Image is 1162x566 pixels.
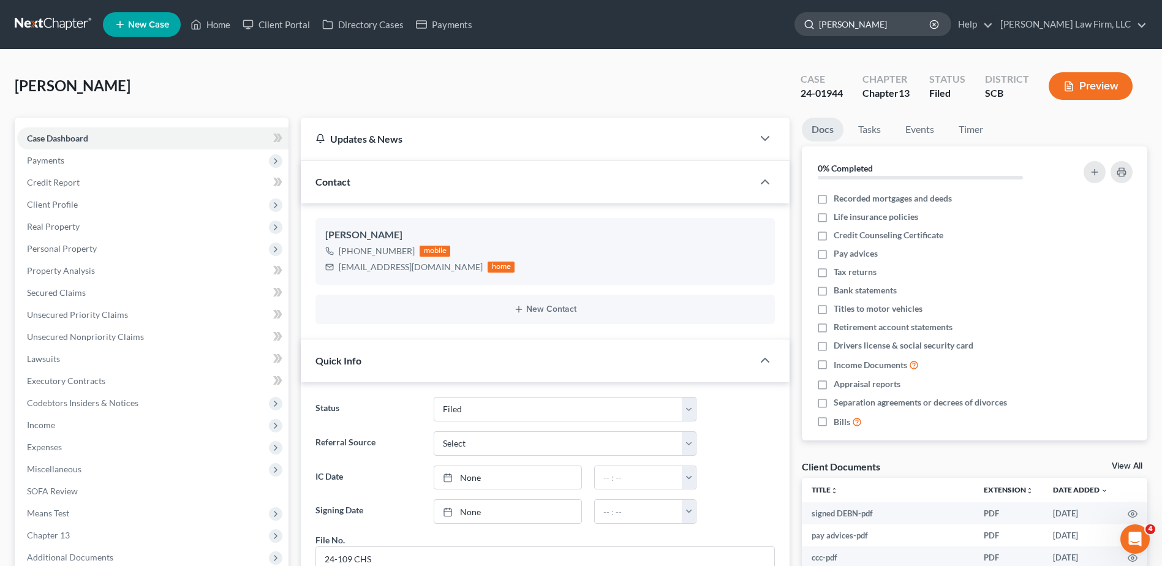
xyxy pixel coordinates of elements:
[27,221,80,232] span: Real Property
[27,552,113,562] span: Additional Documents
[929,86,965,100] div: Filed
[27,464,81,474] span: Miscellaneous
[834,266,877,278] span: Tax returns
[17,304,289,326] a: Unsecured Priority Claims
[834,396,1007,409] span: Separation agreements or decrees of divorces
[27,133,88,143] span: Case Dashboard
[309,397,427,421] label: Status
[27,331,144,342] span: Unsecured Nonpriority Claims
[952,13,993,36] a: Help
[595,500,682,523] input: -- : --
[339,261,483,273] div: [EMAIL_ADDRESS][DOMAIN_NAME]
[834,229,943,241] span: Credit Counseling Certificate
[17,260,289,282] a: Property Analysis
[1043,502,1118,524] td: [DATE]
[27,486,78,496] span: SOFA Review
[801,72,843,86] div: Case
[236,13,316,36] a: Client Portal
[994,13,1147,36] a: [PERSON_NAME] Law Firm, LLC
[834,416,850,428] span: Bills
[17,127,289,149] a: Case Dashboard
[17,370,289,392] a: Executory Contracts
[1053,485,1108,494] a: Date Added expand_more
[802,502,974,524] td: signed DEBN-pdf
[818,163,873,173] strong: 0% Completed
[27,398,138,408] span: Codebtors Insiders & Notices
[834,211,918,223] span: Life insurance policies
[929,72,965,86] div: Status
[802,118,843,141] a: Docs
[801,86,843,100] div: 24-01944
[1120,524,1150,554] iframe: Intercom live chat
[834,303,922,315] span: Titles to motor vehicles
[1112,462,1142,470] a: View All
[17,348,289,370] a: Lawsuits
[27,508,69,518] span: Means Test
[974,502,1043,524] td: PDF
[339,245,415,257] div: [PHONE_NUMBER]
[309,499,427,524] label: Signing Date
[802,524,974,546] td: pay advices-pdf
[985,86,1029,100] div: SCB
[812,485,838,494] a: Titleunfold_more
[834,378,900,390] span: Appraisal reports
[834,359,907,371] span: Income Documents
[27,309,128,320] span: Unsecured Priority Claims
[410,13,478,36] a: Payments
[949,118,993,141] a: Timer
[27,420,55,430] span: Income
[27,353,60,364] span: Lawsuits
[27,442,62,452] span: Expenses
[315,534,345,546] div: File No.
[434,466,581,489] a: None
[1049,72,1133,100] button: Preview
[315,176,350,187] span: Contact
[1101,487,1108,494] i: expand_more
[862,72,910,86] div: Chapter
[896,118,944,141] a: Events
[27,243,97,254] span: Personal Property
[434,500,581,523] a: None
[595,466,682,489] input: -- : --
[848,118,891,141] a: Tasks
[834,247,878,260] span: Pay advices
[420,246,450,257] div: mobile
[27,265,95,276] span: Property Analysis
[315,132,738,145] div: Updates & News
[17,326,289,348] a: Unsecured Nonpriority Claims
[309,466,427,490] label: IC Date
[15,77,130,94] span: [PERSON_NAME]
[831,487,838,494] i: unfold_more
[316,13,410,36] a: Directory Cases
[128,20,169,29] span: New Case
[1026,487,1033,494] i: unfold_more
[27,199,78,209] span: Client Profile
[984,485,1033,494] a: Extensionunfold_more
[325,304,765,314] button: New Contact
[974,524,1043,546] td: PDF
[488,262,515,273] div: home
[17,172,289,194] a: Credit Report
[17,480,289,502] a: SOFA Review
[819,13,931,36] input: Search by name...
[834,339,973,352] span: Drivers license & social security card
[834,192,952,205] span: Recorded mortgages and deeds
[17,282,289,304] a: Secured Claims
[802,460,880,473] div: Client Documents
[834,284,897,296] span: Bank statements
[1145,524,1155,534] span: 4
[985,72,1029,86] div: District
[27,375,105,386] span: Executory Contracts
[315,355,361,366] span: Quick Info
[27,155,64,165] span: Payments
[27,177,80,187] span: Credit Report
[834,321,953,333] span: Retirement account statements
[27,287,86,298] span: Secured Claims
[862,86,910,100] div: Chapter
[184,13,236,36] a: Home
[1043,524,1118,546] td: [DATE]
[325,228,765,243] div: [PERSON_NAME]
[27,530,70,540] span: Chapter 13
[309,431,427,456] label: Referral Source
[899,87,910,99] span: 13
